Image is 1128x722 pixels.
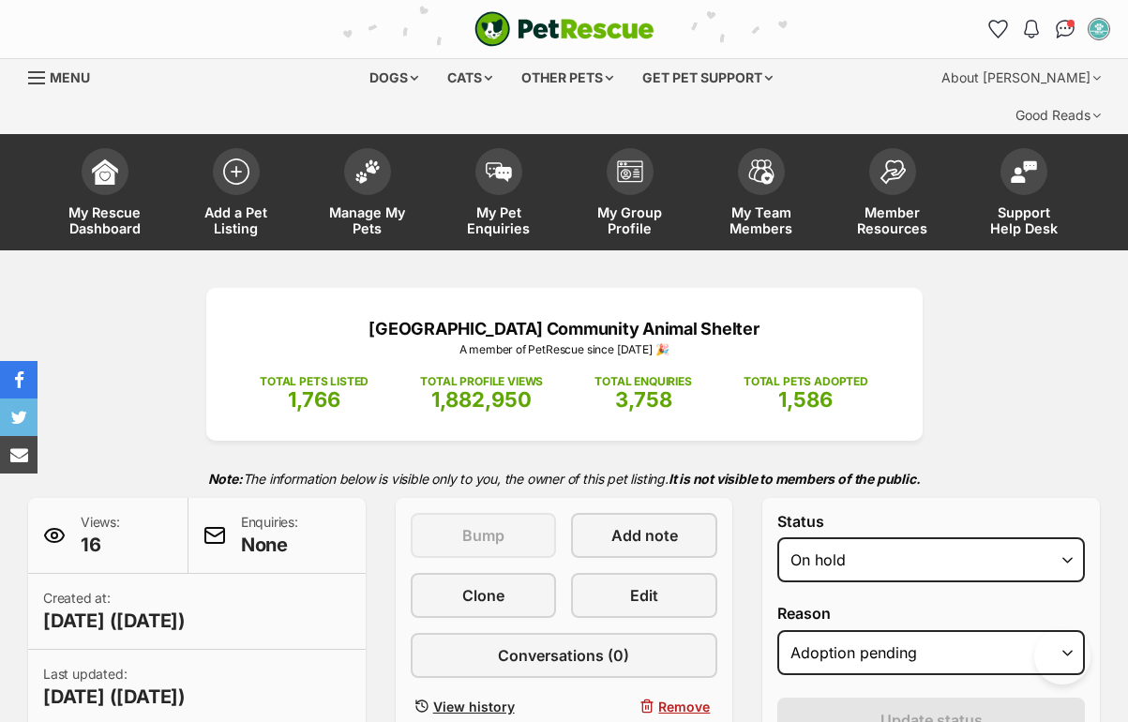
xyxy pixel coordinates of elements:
[241,532,298,558] span: None
[696,139,827,250] a: My Team Members
[43,589,186,634] p: Created at:
[486,162,512,183] img: pet-enquiries-icon-7e3ad2cf08bfb03b45e93fb7055b45f3efa6380592205ae92323e6603595dc1f.svg
[433,139,564,250] a: My Pet Enquiries
[92,158,118,185] img: dashboard-icon-eb2f2d2d3e046f16d808141f083e7271f6b2e854fb5c12c21221c1fb7104beca.svg
[983,14,1013,44] a: Favourites
[983,14,1114,44] ul: Account quick links
[611,524,678,547] span: Add note
[411,573,557,618] a: Clone
[354,159,381,184] img: manage-my-pets-icon-02211641906a0b7f246fdf0571729dbe1e7629f14944591b6c1af311fb30b64b.svg
[778,387,833,412] span: 1,586
[462,524,504,547] span: Bump
[594,373,691,390] p: TOTAL ENQUIRIES
[260,373,368,390] p: TOTAL PETS LISTED
[474,11,654,47] img: logo-cat-932fe2b9b8326f06289b0f2fb663e598f794de774fb13d1741a6617ecf9a85b4.svg
[411,693,557,720] a: View history
[617,160,643,183] img: group-profile-icon-3fa3cf56718a62981997c0bc7e787c4b2cf8bcc04b72c1350f741eb67cf2f40e.svg
[325,204,410,236] span: Manage My Pets
[63,204,147,236] span: My Rescue Dashboard
[234,316,895,341] p: [GEOGRAPHIC_DATA] Community Animal Shelter
[234,341,895,358] p: A member of PetRescue since [DATE] 🎉
[43,608,186,634] span: [DATE] ([DATE])
[850,204,935,236] span: Member Resources
[302,139,433,250] a: Manage My Pets
[474,11,654,47] a: PetRescue
[411,513,557,558] button: Bump
[1084,14,1114,44] button: My account
[462,584,504,607] span: Clone
[43,684,186,710] span: [DATE] ([DATE])
[630,584,658,607] span: Edit
[719,204,804,236] span: My Team Members
[431,387,532,412] span: 1,882,950
[827,139,958,250] a: Member Resources
[498,644,629,667] span: Conversations (0)
[194,204,278,236] span: Add a Pet Listing
[508,59,626,97] div: Other pets
[777,513,1085,530] label: Status
[1050,14,1080,44] a: Conversations
[50,69,90,85] span: Menu
[571,573,717,618] a: Edit
[43,665,186,710] p: Last updated:
[81,532,120,558] span: 16
[615,387,672,412] span: 3,758
[1016,14,1046,44] button: Notifications
[208,471,243,487] strong: Note:
[1002,97,1114,134] div: Good Reads
[669,471,921,487] strong: It is not visible to members of the public.
[1024,20,1039,38] img: notifications-46538b983faf8c2785f20acdc204bb7945ddae34d4c08c2a6579f10ce5e182be.svg
[629,59,786,97] div: Get pet support
[571,693,717,720] button: Remove
[777,605,1085,622] label: Reason
[958,139,1090,250] a: Support Help Desk
[1011,160,1037,183] img: help-desk-icon-fdf02630f3aa405de69fd3d07c3f3aa587a6932b1a1747fa1d2bba05be0121f9.svg
[39,139,171,250] a: My Rescue Dashboard
[588,204,672,236] span: My Group Profile
[81,513,120,558] p: Views:
[658,697,710,716] span: Remove
[28,459,1100,498] p: The information below is visible only to you, the owner of this pet listing.
[982,204,1066,236] span: Support Help Desk
[171,139,302,250] a: Add a Pet Listing
[744,373,868,390] p: TOTAL PETS ADOPTED
[411,633,718,678] a: Conversations (0)
[1090,20,1108,38] img: SHELTER STAFF profile pic
[28,59,103,93] a: Menu
[434,59,505,97] div: Cats
[420,373,543,390] p: TOTAL PROFILE VIEWS
[457,204,541,236] span: My Pet Enquiries
[1056,20,1075,38] img: chat-41dd97257d64d25036548639549fe6c8038ab92f7586957e7f3b1b290dea8141.svg
[356,59,431,97] div: Dogs
[433,697,515,716] span: View history
[928,59,1114,97] div: About [PERSON_NAME]
[241,513,298,558] p: Enquiries:
[1034,628,1090,684] iframe: Help Scout Beacon - Open
[564,139,696,250] a: My Group Profile
[288,387,340,412] span: 1,766
[748,159,775,184] img: team-members-icon-5396bd8760b3fe7c0b43da4ab00e1e3bb1a5d9ba89233759b79545d2d3fc5d0d.svg
[880,159,906,185] img: member-resources-icon-8e73f808a243e03378d46382f2149f9095a855e16c252ad45f914b54edf8863c.svg
[223,158,249,185] img: add-pet-listing-icon-0afa8454b4691262ce3f59096e99ab1cd57d4a30225e0717b998d2c9b9846f56.svg
[571,513,717,558] a: Add note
